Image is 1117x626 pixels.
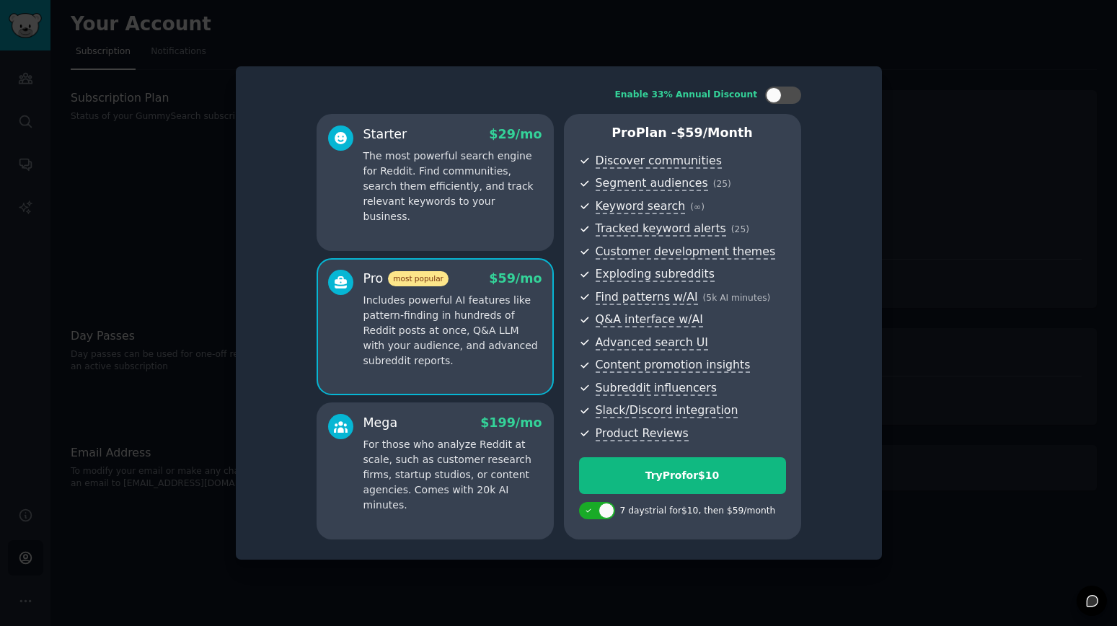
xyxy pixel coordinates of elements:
span: ( 5k AI minutes ) [703,293,771,303]
span: $ 59 /mo [489,271,542,286]
span: most popular [388,271,449,286]
div: Mega [363,414,398,432]
span: Slack/Discord integration [596,403,738,418]
p: Pro Plan - [579,124,786,142]
div: Starter [363,125,407,144]
button: TryProfor$10 [579,457,786,494]
span: Find patterns w/AI [596,290,698,305]
div: Try Pro for $10 [580,468,785,483]
span: Segment audiences [596,176,708,191]
span: Product Reviews [596,426,689,441]
span: Tracked keyword alerts [596,221,726,237]
p: Includes powerful AI features like pattern-finding in hundreds of Reddit posts at once, Q&A LLM w... [363,293,542,369]
span: ( 25 ) [713,179,731,189]
span: Customer development themes [596,244,776,260]
span: Subreddit influencers [596,381,717,396]
div: 7 days trial for $10 , then $ 59 /month [620,505,776,518]
div: Enable 33% Annual Discount [615,89,758,102]
p: For those who analyze Reddit at scale, such as customer research firms, startup studios, or conte... [363,437,542,513]
span: $ 59 /month [676,125,753,140]
span: $ 199 /mo [480,415,542,430]
span: Exploding subreddits [596,267,715,282]
span: ( ∞ ) [690,202,705,212]
span: ( 25 ) [731,224,749,234]
span: Discover communities [596,154,722,169]
div: Pro [363,270,449,288]
span: $ 29 /mo [489,127,542,141]
span: Keyword search [596,199,686,214]
span: Advanced search UI [596,335,708,351]
span: Content promotion insights [596,358,751,373]
span: Q&A interface w/AI [596,312,703,327]
p: The most powerful search engine for Reddit. Find communities, search them efficiently, and track ... [363,149,542,224]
